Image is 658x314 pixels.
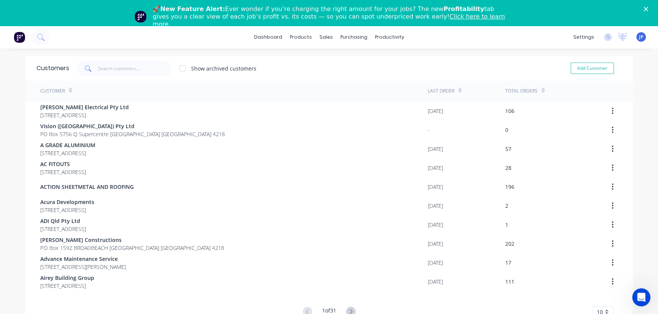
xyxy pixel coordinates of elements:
div: purchasing [337,31,371,43]
a: Click here to learn more. [153,13,505,28]
span: PO Box 5756 Q Supercentre [GEOGRAPHIC_DATA] [GEOGRAPHIC_DATA] 4218 [40,130,225,138]
span: JP [639,34,643,41]
div: [DATE] [428,107,443,115]
div: 0 [505,126,508,134]
b: New Feature Alert: [160,5,225,13]
span: [STREET_ADDRESS] [40,206,94,214]
div: sales [316,31,337,43]
div: [DATE] [428,202,443,210]
span: [STREET_ADDRESS] [40,111,129,119]
div: [DATE] [428,183,443,191]
div: 111 [505,278,514,286]
span: Advance Maintenance Service [40,255,126,263]
div: Close [644,7,651,11]
div: [DATE] [428,164,443,172]
div: settings [569,31,598,43]
span: [STREET_ADDRESS] [40,168,86,176]
div: products [286,31,316,43]
span: Airey Building Group [40,274,94,282]
div: [DATE] [428,259,443,267]
div: 202 [505,240,514,248]
div: 2 [505,202,508,210]
span: AC FITOUTS [40,160,86,168]
span: P.O Box 1592 BROADBEACH [GEOGRAPHIC_DATA] [GEOGRAPHIC_DATA] 4218 [40,244,224,252]
div: [DATE] [428,278,443,286]
div: 106 [505,107,514,115]
span: Vision ([GEOGRAPHIC_DATA]) Pty Ltd [40,122,225,130]
span: ACTION SHEETMETAL AND ROOFING [40,183,134,191]
div: [DATE] [428,240,443,248]
div: 1 [505,221,508,229]
div: Customer [40,88,65,94]
iframe: Intercom live chat [632,288,650,306]
div: Customers [36,64,69,73]
input: Search customers... [98,61,172,76]
a: dashboard [250,31,286,43]
span: A GRADE ALUMINIUM [40,141,95,149]
div: Last Order [428,88,454,94]
div: Total Orders [505,88,538,94]
img: Profile image for Team [134,11,147,23]
div: 57 [505,145,511,153]
div: 17 [505,259,511,267]
span: [STREET_ADDRESS] [40,225,86,233]
span: [STREET_ADDRESS][PERSON_NAME] [40,263,126,271]
b: Profitability [443,5,484,13]
span: [PERSON_NAME] Constructions [40,236,224,244]
div: productivity [371,31,408,43]
span: [PERSON_NAME] Electrical Pty Ltd [40,103,129,111]
img: Factory [14,31,25,43]
span: Acura Developments [40,198,94,206]
span: ADI Qld Pty Ltd [40,217,86,225]
span: [STREET_ADDRESS] [40,149,95,157]
button: Add Customer [571,63,614,74]
div: [DATE] [428,145,443,153]
div: 28 [505,164,511,172]
span: [STREET_ADDRESS] [40,282,94,290]
div: - [428,126,430,134]
div: 196 [505,183,514,191]
div: Show archived customers [191,64,256,72]
div: 🚀 Ever wonder if you’re charging the right amount for your jobs? The new tab gives you a clear vi... [153,5,511,28]
div: [DATE] [428,221,443,229]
